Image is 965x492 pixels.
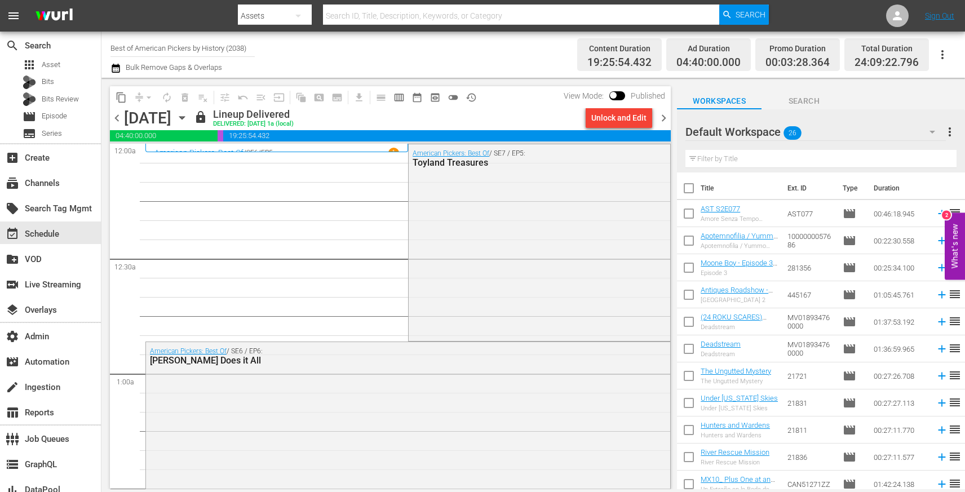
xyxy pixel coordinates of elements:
span: 24 hours Lineup View is OFF [444,88,462,107]
button: Open Feedback Widget [945,212,965,280]
span: menu [7,9,20,23]
span: Workspaces [677,94,762,108]
img: ans4CAIJ8jUAAAAAAAAAAAAAAAAAAAAAAAAgQb4GAAAAAAAAAAAAAAAAAAAAAAAAJMjXAAAAAAAAAAAAAAAAAAAAAAAAgAT5G... [27,3,81,29]
span: Published [625,91,671,100]
svg: Add to Schedule [936,343,948,355]
span: Bits Review [42,94,79,105]
div: Hunters and Wardens [701,432,770,439]
div: Ad Duration [676,41,741,56]
td: 01:05:45.761 [869,281,931,308]
div: Apotemnofilia / Yummo Spot [701,242,778,250]
td: 281356 [783,254,838,281]
span: Admin [6,330,19,343]
div: DELIVERED: [DATE] 1a (local) [213,121,294,128]
svg: Add to Schedule [936,234,948,247]
a: The Ungutted Mystery [701,367,771,375]
span: Day Calendar View [368,86,390,108]
span: 04:40:00.000 [110,130,218,141]
div: Bits [23,76,36,89]
div: Content Duration [587,41,652,56]
span: Create Search Block [310,88,328,107]
span: View Backup [426,88,444,107]
span: history_outlined [466,92,477,103]
span: Episode [843,234,856,247]
button: Search [719,5,769,25]
td: 1000000057686 [783,227,838,254]
div: Lineup Delivered [213,108,294,121]
svg: Add to Schedule [936,370,948,382]
th: Duration [867,172,935,204]
span: Series [23,127,36,140]
td: 01:36:59.965 [869,335,931,362]
div: Bits Review [23,92,36,106]
span: Search Tag Mgmt [6,202,19,215]
span: GraphQL [6,458,19,471]
span: toggle_off [448,92,459,103]
span: View Mode: [558,91,609,100]
a: Under [US_STATE] Skies [701,394,778,402]
span: Schedule [6,227,19,241]
a: Hunters and Wardens [701,421,770,429]
span: 24:09:22.796 [855,56,919,69]
td: 21831 [783,389,838,416]
p: SE6 / [246,149,261,157]
span: Episode [843,423,856,437]
a: River Rescue Mission [701,448,769,456]
a: Apotemnofilia / Yummo Spot [701,232,778,249]
span: date_range_outlined [411,92,423,103]
svg: Add to Schedule [936,424,948,436]
th: Title [701,172,781,204]
div: River Rescue Mission [701,459,769,466]
div: / SE7 / EP5: [413,149,612,168]
span: Episode [843,207,856,220]
span: Fill episodes with ad slates [252,88,270,107]
svg: Add to Schedule [936,261,948,274]
a: MX10_ Plus One at an Amish Wedding [701,475,775,492]
span: 04:40:00.000 [676,56,741,69]
span: Episode [843,450,856,464]
div: Default Workspace [685,116,945,148]
span: 26 [783,121,802,145]
p: 1 [392,149,396,157]
span: Series [42,128,62,139]
span: reorder [948,314,962,328]
span: Live Streaming [6,278,19,291]
span: Bits [42,76,54,87]
td: 01:37:53.192 [869,308,931,335]
span: Episode [843,288,856,302]
span: 19:25:54.432 [587,56,652,69]
div: Episode 3 [701,269,778,277]
span: calendar_view_week_outlined [393,92,405,103]
span: Week Calendar View [390,88,408,107]
span: Episode [843,396,856,410]
div: Unlock and Edit [591,108,647,128]
td: 445167 [783,281,838,308]
button: more_vert [943,118,957,145]
span: reorder [948,369,962,382]
td: AST077 [783,200,838,227]
span: 19:25:54.432 [223,130,671,141]
span: Episode [843,477,856,491]
span: Loop Content [158,88,176,107]
div: The Ungutted Mystery [701,378,771,385]
span: Asset [23,58,36,72]
span: Overlays [6,303,19,317]
span: Search [6,39,19,52]
td: 21836 [783,444,838,471]
span: lock [194,110,207,124]
span: reorder [948,477,962,490]
span: Ingestion [6,380,19,394]
span: Search [736,5,765,25]
span: Create [6,151,19,165]
span: Episode [843,342,856,356]
span: Episode [42,110,67,122]
span: Select an event to delete [176,88,194,107]
span: Episode [843,261,856,274]
span: content_copy [116,92,127,103]
span: Episode [843,315,856,329]
td: 00:22:30.558 [869,227,931,254]
a: Antiques Roadshow - [GEOGRAPHIC_DATA] 2 (S47E13) [701,286,774,311]
div: Amore Senza Tempo ep.077 [701,215,778,223]
a: Moone Boy - Episode 3 (S1E3) [701,259,777,276]
span: Download as CSV [346,86,368,108]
